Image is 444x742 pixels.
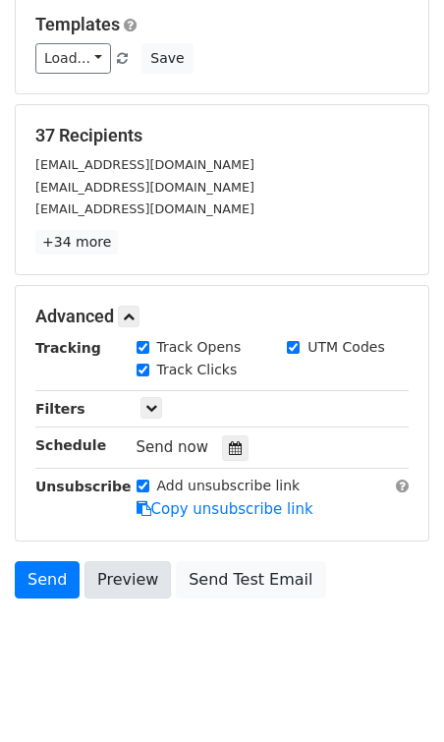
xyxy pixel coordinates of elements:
[35,43,111,74] a: Load...
[35,125,409,146] h5: 37 Recipients
[157,476,301,496] label: Add unsubscribe link
[35,340,101,356] strong: Tracking
[35,201,254,216] small: [EMAIL_ADDRESS][DOMAIN_NAME]
[137,500,313,518] a: Copy unsubscribe link
[307,337,384,358] label: UTM Codes
[346,648,444,742] iframe: Chat Widget
[35,401,85,417] strong: Filters
[35,479,132,494] strong: Unsubscribe
[35,157,254,172] small: [EMAIL_ADDRESS][DOMAIN_NAME]
[84,561,171,599] a: Preview
[176,561,325,599] a: Send Test Email
[35,306,409,327] h5: Advanced
[157,337,242,358] label: Track Opens
[35,14,120,34] a: Templates
[15,561,80,599] a: Send
[157,360,238,380] label: Track Clicks
[137,438,209,456] span: Send now
[141,43,193,74] button: Save
[35,437,106,453] strong: Schedule
[35,180,254,195] small: [EMAIL_ADDRESS][DOMAIN_NAME]
[35,230,118,255] a: +34 more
